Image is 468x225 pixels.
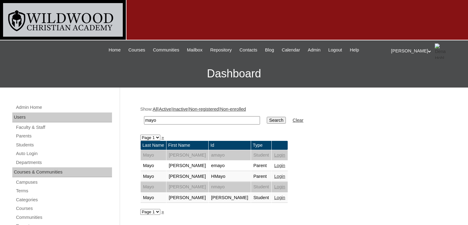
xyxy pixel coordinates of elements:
a: Faculty & Staff [15,124,112,131]
span: Courses [128,47,145,54]
span: Mailbox [187,47,203,54]
a: » [162,209,164,214]
a: Communities [15,214,112,221]
div: Users [12,112,112,122]
span: Contacts [239,47,257,54]
span: Blog [265,47,274,54]
a: Campuses [15,178,112,186]
a: Login [274,195,285,200]
td: emayo [209,161,251,171]
a: Non-registered [189,107,219,112]
td: [PERSON_NAME] [166,171,209,182]
img: Dena Hohl [435,43,450,59]
a: Communities [150,47,182,54]
span: Calendar [282,47,300,54]
td: Last Name [141,141,166,150]
a: Login [274,153,285,157]
span: Communities [153,47,179,54]
a: Admin [305,47,324,54]
a: Login [274,163,285,168]
a: Repository [207,47,235,54]
td: Id [209,141,251,150]
a: Courses [15,205,112,212]
td: Parent [251,161,272,171]
a: Login [274,184,285,189]
span: Admin [308,47,321,54]
td: amayo [209,150,251,161]
td: Mayo [141,182,166,192]
a: Clear [293,118,303,123]
span: Logout [328,47,342,54]
td: Student [251,150,272,161]
a: Auto Login [15,150,112,157]
td: [PERSON_NAME] [166,182,209,192]
a: Blog [262,47,277,54]
div: Courses & Communities [12,167,112,177]
td: [PERSON_NAME] [166,161,209,171]
div: [PERSON_NAME] [391,43,462,59]
a: Login [274,174,285,179]
td: [PERSON_NAME] [209,193,251,203]
div: Show: | | | | [140,106,445,128]
td: First Name [166,141,209,150]
a: Mailbox [184,47,206,54]
a: » [162,135,164,140]
td: Mayo [141,150,166,161]
a: Home [106,47,124,54]
a: Terms [15,187,112,195]
input: Search [144,116,260,125]
td: [PERSON_NAME] [166,193,209,203]
td: Mayo [141,193,166,203]
td: Student [251,193,272,203]
a: Help [347,47,362,54]
a: Inactive [172,107,188,112]
td: nmayo [209,182,251,192]
img: logo-white.png [3,3,123,37]
span: Home [109,47,121,54]
td: Type [251,141,272,150]
a: Active [159,107,171,112]
a: Departments [15,159,112,166]
td: HMayo [209,171,251,182]
a: Students [15,141,112,149]
td: [PERSON_NAME] [166,150,209,161]
a: Contacts [236,47,260,54]
a: Admin Home [15,104,112,111]
span: Help [350,47,359,54]
a: Logout [325,47,345,54]
a: Parents [15,132,112,140]
span: Repository [210,47,232,54]
h3: Dashboard [3,60,465,88]
td: Mayo [141,171,166,182]
a: Courses [125,47,148,54]
a: Calendar [279,47,303,54]
a: Categories [15,196,112,204]
a: Non-enrolled [220,107,246,112]
td: Student [251,182,272,192]
td: Mayo [141,161,166,171]
td: Parent [251,171,272,182]
input: Search [267,117,286,124]
a: All [153,107,158,112]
